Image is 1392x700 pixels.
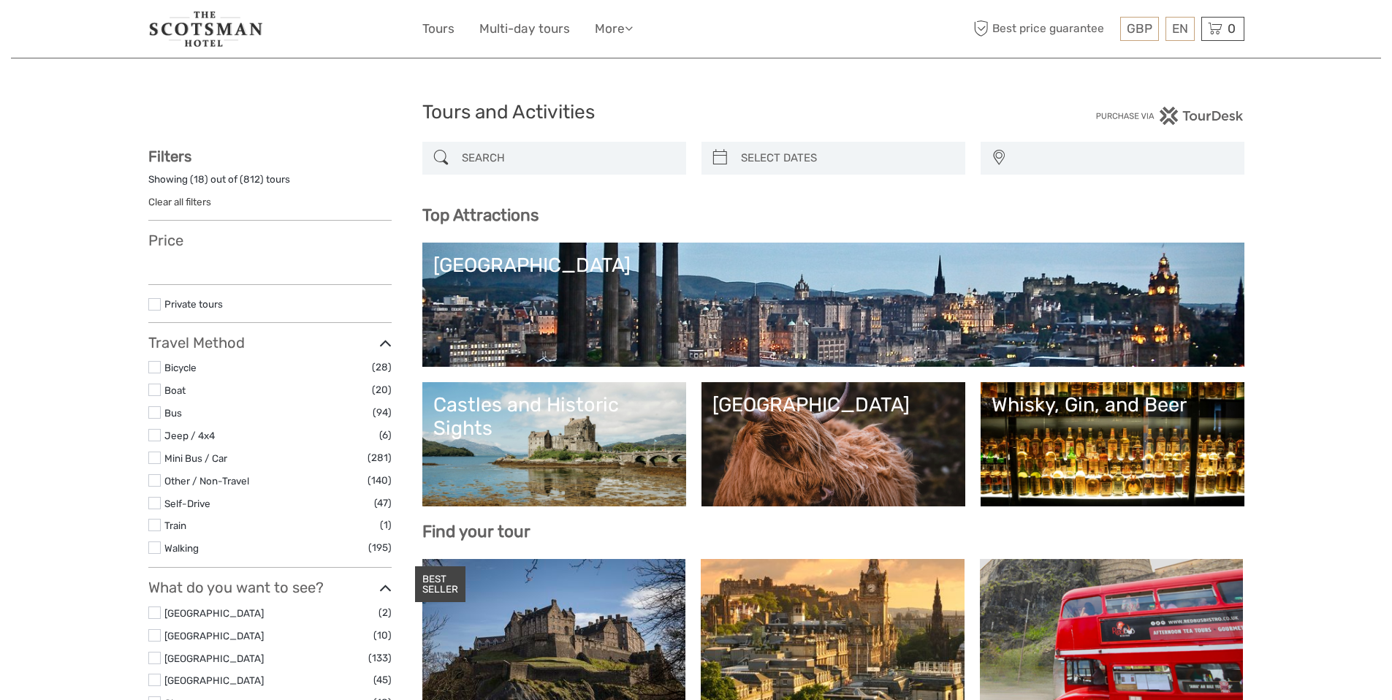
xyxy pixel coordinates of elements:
div: Whisky, Gin, and Beer [992,393,1233,416]
a: Bicycle [164,362,197,373]
div: EN [1165,17,1195,41]
span: (2) [379,604,392,621]
a: Jeep / 4x4 [164,430,215,441]
span: (10) [373,627,392,644]
b: Top Attractions [422,205,539,225]
input: SEARCH [456,145,679,171]
a: Private tours [164,298,223,310]
h3: Price [148,232,392,249]
span: (6) [379,427,392,444]
div: [GEOGRAPHIC_DATA] [433,254,1233,277]
div: Showing ( ) out of ( ) tours [148,172,392,195]
h1: Tours and Activities [422,101,970,124]
b: Find your tour [422,522,530,541]
a: [GEOGRAPHIC_DATA] [712,393,954,495]
div: Castles and Historic Sights [433,393,675,441]
span: (45) [373,672,392,688]
a: [GEOGRAPHIC_DATA] [164,674,264,686]
label: 812 [243,172,260,186]
span: (133) [368,650,392,666]
a: Walking [164,542,199,554]
a: Self-Drive [164,498,210,509]
a: Train [164,520,186,531]
a: Castles and Historic Sights [433,393,675,495]
a: Mini Bus / Car [164,452,227,464]
div: BEST SELLER [415,566,465,603]
input: SELECT DATES [735,145,958,171]
span: (47) [374,495,392,511]
span: (94) [373,404,392,421]
a: [GEOGRAPHIC_DATA] [164,630,264,642]
span: (20) [372,381,392,398]
a: Boat [164,384,186,396]
span: GBP [1127,21,1152,36]
span: (195) [368,539,392,556]
span: (281) [368,449,392,466]
span: 0 [1225,21,1238,36]
span: (1) [380,517,392,533]
img: 681-f48ba2bd-dfbf-4b64-890c-b5e5c75d9d66_logo_small.jpg [148,11,264,47]
span: Best price guarantee [970,17,1117,41]
a: [GEOGRAPHIC_DATA] [164,607,264,619]
span: (28) [372,359,392,376]
div: [GEOGRAPHIC_DATA] [712,393,954,416]
a: Whisky, Gin, and Beer [992,393,1233,495]
h3: What do you want to see? [148,579,392,596]
a: [GEOGRAPHIC_DATA] [433,254,1233,356]
h3: Travel Method [148,334,392,351]
span: (140) [368,472,392,489]
a: More [595,18,633,39]
a: Tours [422,18,455,39]
label: 18 [194,172,205,186]
a: Clear all filters [148,196,211,208]
a: Multi-day tours [479,18,570,39]
a: Bus [164,407,182,419]
strong: Filters [148,148,191,165]
a: Other / Non-Travel [164,475,249,487]
a: [GEOGRAPHIC_DATA] [164,653,264,664]
img: PurchaseViaTourDesk.png [1095,107,1244,125]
